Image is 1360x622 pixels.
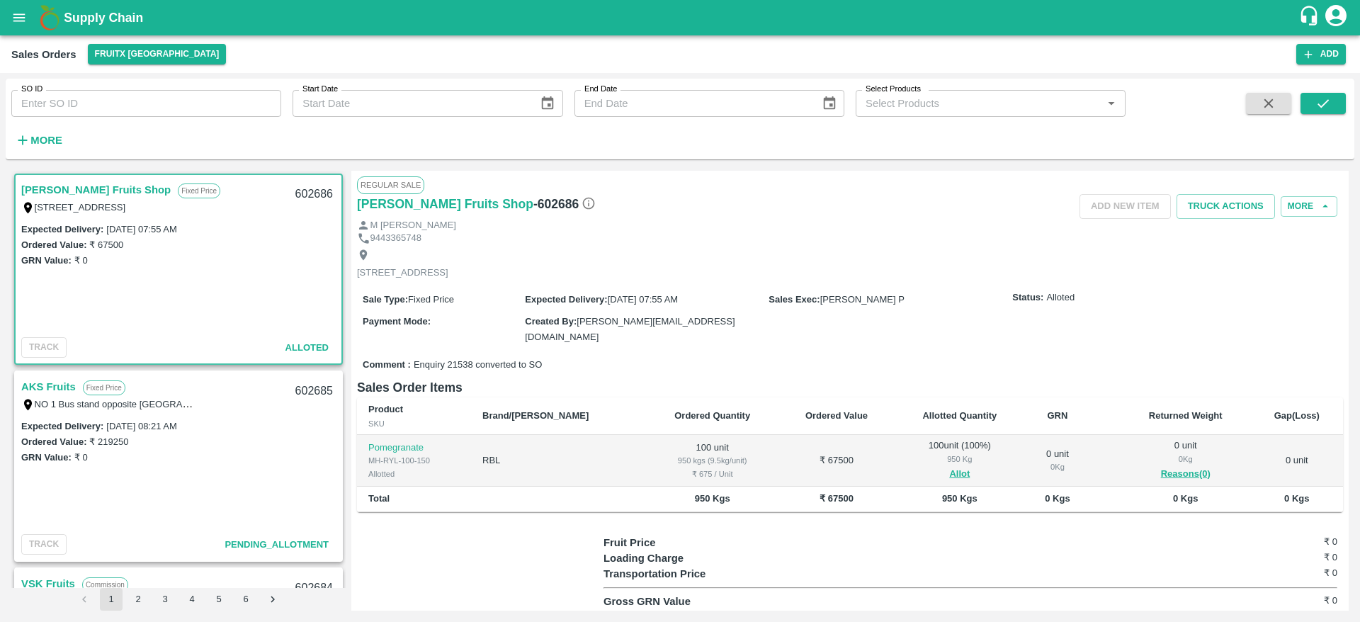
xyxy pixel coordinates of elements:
div: MH-RYL-100-150 [368,454,460,467]
button: Go to page 6 [234,588,257,611]
label: Expected Delivery : [21,421,103,431]
span: Alloted [1046,291,1075,305]
b: ₹ 67500 [820,493,854,504]
button: Open [1102,94,1121,113]
p: Pomegranate [368,441,460,455]
p: Loading Charge [603,550,787,566]
span: Regular Sale [357,176,424,193]
span: Pending_Allotment [225,539,329,550]
b: 0 Kgs [1045,493,1070,504]
strong: More [30,135,62,146]
b: Allotted Quantity [922,410,997,421]
td: 100 unit [646,435,779,487]
label: ₹ 0 [74,452,88,463]
p: Fixed Price [83,380,125,395]
h6: ₹ 0 [1215,535,1337,549]
a: AKS Fruits [21,378,76,396]
div: 0 Kg [1036,460,1078,473]
button: Go to page 4 [181,588,203,611]
label: Status: [1012,291,1043,305]
td: RBL [471,435,646,487]
label: Start Date [302,84,338,95]
b: Returned Weight [1149,410,1223,421]
label: Sale Type : [363,294,408,305]
td: ₹ 67500 [779,435,895,487]
span: [DATE] 07:55 AM [608,294,678,305]
button: Add [1296,44,1346,64]
div: 0 Kg [1132,453,1240,465]
img: logo [35,4,64,32]
label: SO ID [21,84,42,95]
label: ₹ 219250 [89,436,128,447]
a: Supply Chain [64,8,1298,28]
b: GRN [1048,410,1068,421]
div: Allotted [368,468,460,480]
p: Fruit Price [603,535,787,550]
a: [PERSON_NAME] Fruits Shop [357,194,533,214]
label: ₹ 0 [74,255,88,266]
label: ₹ 67500 [89,239,123,250]
div: 0 unit [1036,448,1078,474]
b: 0 Kgs [1284,493,1309,504]
span: Fixed Price [408,294,454,305]
button: open drawer [3,1,35,34]
p: 9443365748 [370,232,421,245]
label: [DATE] 07:55 AM [106,224,176,234]
p: M [PERSON_NAME] [370,219,456,232]
b: Supply Chain [64,11,143,25]
b: 0 Kgs [1173,493,1198,504]
div: ₹ 675 / Unit [657,468,768,480]
button: Choose date [816,90,843,117]
button: Choose date [534,90,561,117]
span: Alloted [285,342,329,353]
b: Ordered Quantity [674,410,750,421]
label: [STREET_ADDRESS] [35,202,126,213]
label: End Date [584,84,617,95]
a: VSK Fruits [21,575,75,593]
td: 0 unit [1251,435,1343,487]
p: Commission [82,577,128,592]
input: Start Date [293,90,528,117]
div: 602686 [287,178,341,211]
label: GRN Value: [21,452,72,463]
div: 950 Kg [905,453,1014,465]
label: Payment Mode : [363,316,431,327]
div: 0 unit [1132,439,1240,482]
b: Brand/[PERSON_NAME] [482,410,589,421]
button: Reasons(0) [1132,466,1240,482]
button: More [11,128,66,152]
label: Select Products [866,84,921,95]
div: customer-support [1298,5,1323,30]
button: Truck Actions [1177,194,1275,219]
span: [PERSON_NAME] P [820,294,905,305]
input: Select Products [860,94,1098,113]
h6: ₹ 0 [1215,566,1337,580]
button: Go to page 3 [154,588,176,611]
p: Transportation Price [603,566,787,582]
p: Gross GRN Value [603,594,787,609]
div: 602685 [287,375,341,408]
div: 602684 [287,572,341,605]
b: Total [368,493,390,504]
label: Expected Delivery : [525,294,607,305]
label: Sales Exec : [769,294,820,305]
span: [PERSON_NAME][EMAIL_ADDRESS][DOMAIN_NAME] [525,316,735,342]
p: Fixed Price [178,183,220,198]
h6: - 602686 [533,194,596,214]
span: Enquiry 21538 converted to SO [414,358,542,372]
div: account of current user [1323,3,1349,33]
button: Go to page 5 [208,588,230,611]
h6: ₹ 0 [1215,594,1337,608]
button: Go to page 2 [127,588,149,611]
button: page 1 [100,588,123,611]
b: 950 Kgs [942,493,977,504]
div: 950 kgs (9.5kg/unit) [657,454,768,467]
p: [STREET_ADDRESS] [357,266,448,280]
b: 950 Kgs [695,493,730,504]
button: Allot [949,466,970,482]
label: GRN Value: [21,255,72,266]
label: NO 1 Bus stand opposite [GEOGRAPHIC_DATA] [GEOGRAPHIC_DATA], [GEOGRAPHIC_DATA], 604203 [35,398,471,409]
nav: pagination navigation [71,588,286,611]
div: 100 unit ( 100 %) [905,439,1014,482]
input: End Date [574,90,810,117]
